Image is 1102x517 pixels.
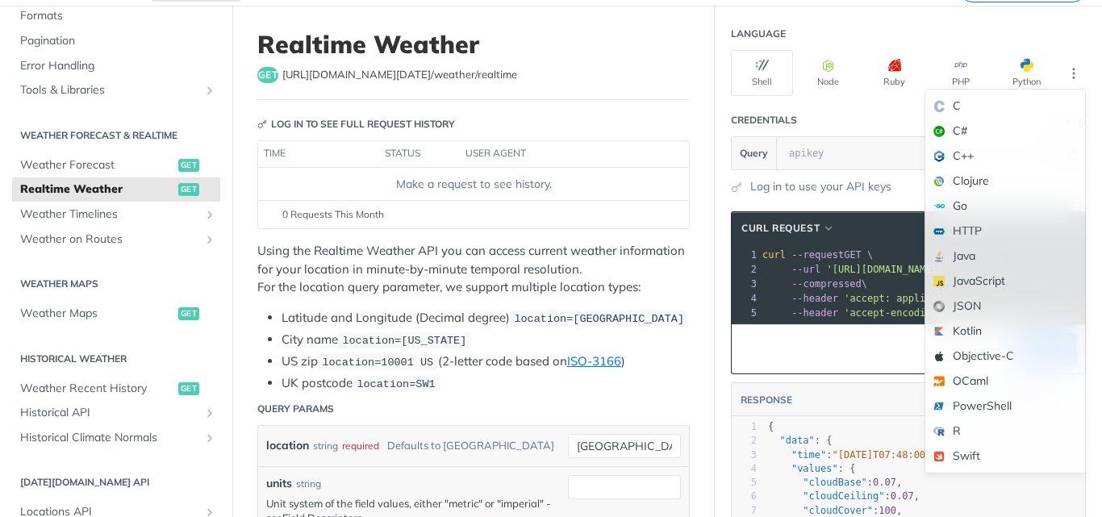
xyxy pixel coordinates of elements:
[357,378,435,390] span: location=SW1
[732,490,757,503] div: 6
[20,405,199,421] span: Historical API
[12,4,220,28] a: Formats
[178,159,199,172] span: get
[12,153,220,177] a: Weather Forecastget
[768,477,902,488] span: : ,
[257,67,278,83] span: get
[791,278,862,290] span: --compressed
[791,449,826,461] span: "time"
[20,181,174,198] span: Realtime Weather
[762,249,786,261] span: curl
[925,269,1085,294] div: JavaScript
[20,157,174,173] span: Weather Forecast
[732,434,757,448] div: 2
[257,119,267,129] svg: Key
[762,293,1001,304] span: \
[779,435,814,446] span: "data"
[379,141,460,167] th: status
[567,353,621,369] a: ISO-3166
[12,227,220,252] a: Weather on RoutesShow subpages for Weather on Routes
[257,402,334,416] div: Query Params
[313,434,338,457] div: string
[797,50,859,96] button: Node
[296,477,321,491] div: string
[266,434,309,457] label: location
[282,67,517,83] span: https://api.tomorrow.io/v4/weather/realtime
[768,435,833,446] span: : {
[732,476,757,490] div: 5
[387,434,554,457] div: Defaults to [GEOGRAPHIC_DATA]
[736,220,841,236] button: cURL Request
[732,291,759,306] div: 4
[740,392,793,408] button: RESPONSE
[925,419,1085,444] div: R
[12,302,220,326] a: Weather Mapsget
[925,444,1085,469] div: Swift
[762,278,867,290] span: \
[791,264,820,275] span: --url
[12,128,220,143] h2: Weather Forecast & realtime
[844,293,996,304] span: 'accept: application/json'
[20,381,174,397] span: Weather Recent History
[282,331,690,349] li: City name
[12,426,220,450] a: Historical Climate NormalsShow subpages for Historical Climate Normals
[768,463,855,474] span: : {
[803,505,873,516] span: "cloudCover"
[203,432,216,444] button: Show subpages for Historical Climate Normals
[20,58,216,74] span: Error Handling
[12,78,220,102] a: Tools & LibrariesShow subpages for Tools & Libraries
[20,82,199,98] span: Tools & Libraries
[732,137,777,169] button: Query
[768,490,920,502] span: : ,
[833,449,937,461] span: "[DATE]T07:48:00Z"
[740,146,768,161] span: Query
[925,294,1085,319] div: JSON
[282,374,690,393] li: UK postcode
[12,401,220,425] a: Historical APIShow subpages for Historical API
[20,33,216,49] span: Pagination
[12,352,220,366] h2: Historical Weather
[460,141,657,167] th: user agent
[266,475,292,492] label: units
[791,463,838,474] span: "values"
[925,244,1085,269] div: Java
[844,307,1054,319] span: 'accept-encoding: deflate, gzip, br'
[803,490,884,502] span: "cloudCeiling"
[925,119,1085,144] div: C#
[178,183,199,196] span: get
[178,382,199,395] span: get
[762,249,873,261] span: GET \
[740,337,762,361] button: Copy to clipboard
[750,178,891,195] a: Log in to use your API keys
[12,202,220,227] a: Weather TimelinesShow subpages for Weather Timelines
[891,490,914,502] span: 0.07
[732,306,759,320] div: 5
[873,477,896,488] span: 0.07
[203,407,216,419] button: Show subpages for Historical API
[925,94,1085,119] div: C
[12,29,220,53] a: Pagination
[741,221,820,236] span: cURL Request
[925,369,1085,394] div: OCaml
[732,462,757,476] div: 4
[731,27,786,41] div: Language
[925,194,1085,219] div: Go
[282,207,384,222] span: 0 Requests This Month
[12,177,220,202] a: Realtime Weatherget
[20,8,216,24] span: Formats
[20,430,199,446] span: Historical Climate Normals
[178,307,199,320] span: get
[791,293,838,304] span: --header
[12,475,220,490] h2: [DATE][DOMAIN_NAME] API
[826,264,978,275] span: '[URL][DOMAIN_NAME][DATE]'
[258,141,379,167] th: time
[203,84,216,97] button: Show subpages for Tools & Libraries
[203,208,216,221] button: Show subpages for Weather Timelines
[257,117,455,131] div: Log in to see full request history
[925,144,1085,169] div: C++
[1062,61,1086,85] button: More Languages
[732,448,757,462] div: 3
[925,344,1085,369] div: Objective-C
[20,306,174,322] span: Weather Maps
[768,449,943,461] span: : ,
